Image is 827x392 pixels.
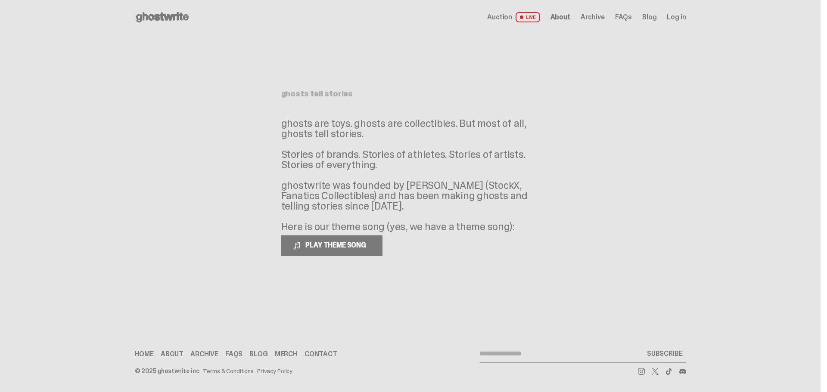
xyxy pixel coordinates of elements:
[550,14,570,21] a: About
[161,351,183,358] a: About
[203,368,254,374] a: Terms & Conditions
[249,351,267,358] a: Blog
[225,351,243,358] a: FAQs
[667,14,686,21] a: Log in
[275,351,298,358] a: Merch
[281,90,540,98] h1: ghosts tell stories
[644,345,686,362] button: SUBSCRIBE
[615,14,632,21] a: FAQs
[135,351,154,358] a: Home
[642,14,656,21] a: Blog
[487,14,512,21] span: Auction
[281,235,382,256] button: PLAY THEME SONG
[190,351,218,358] a: Archive
[281,118,540,232] p: ghosts are toys. ghosts are collectibles. But most of all, ghosts tell stories. Stories of brands...
[305,351,337,358] a: Contact
[581,14,605,21] a: Archive
[257,368,292,374] a: Privacy Policy
[487,12,540,22] a: Auction LIVE
[516,12,540,22] span: LIVE
[302,241,371,250] span: PLAY THEME SONG
[135,368,199,374] div: © 2025 ghostwrite inc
